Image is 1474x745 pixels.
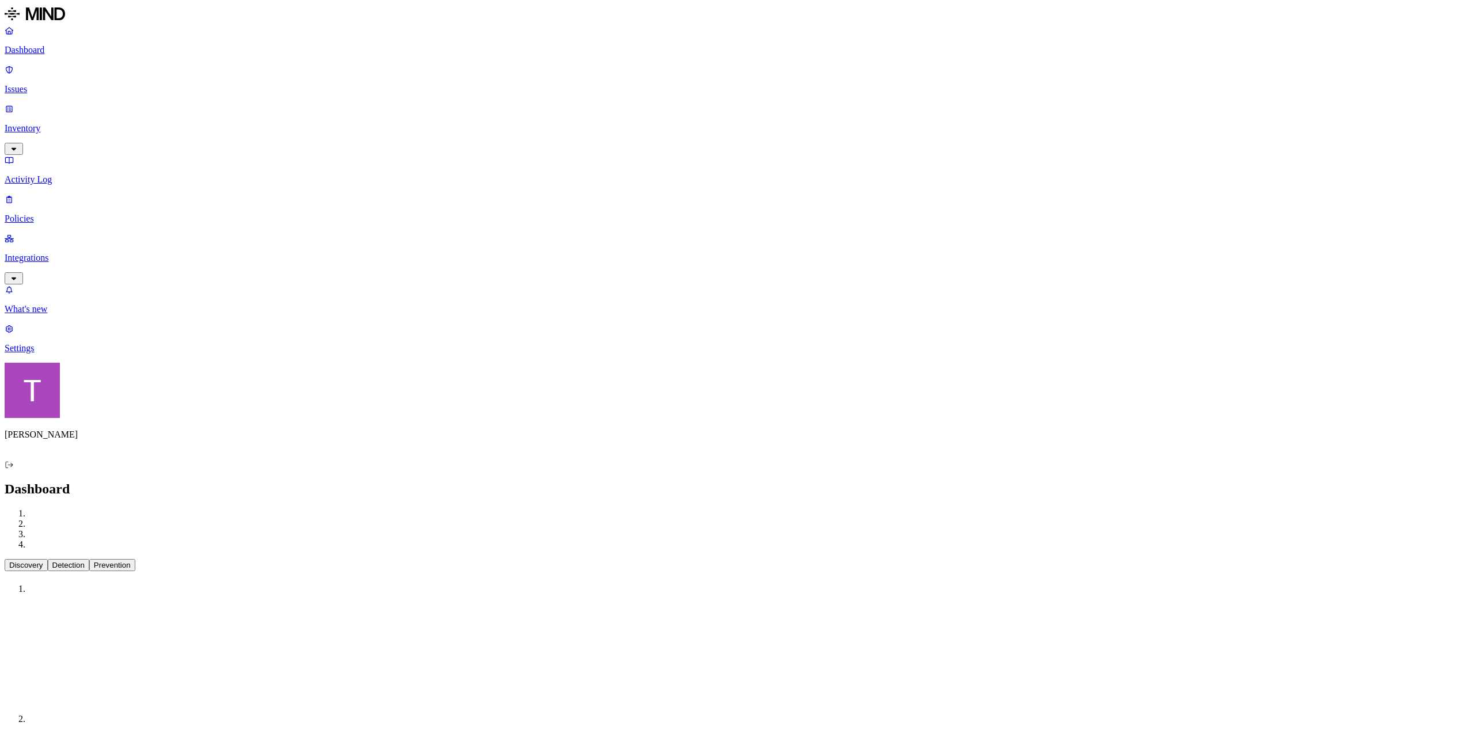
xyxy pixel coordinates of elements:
p: Issues [5,84,1469,94]
p: Integrations [5,253,1469,263]
a: Settings [5,324,1469,354]
p: What's new [5,304,1469,314]
p: Policies [5,214,1469,224]
button: Discovery [5,559,48,571]
img: MIND [5,5,65,23]
p: Inventory [5,123,1469,134]
a: Dashboard [5,25,1469,55]
a: Activity Log [5,155,1469,185]
button: Detection [48,559,89,571]
a: MIND [5,5,1469,25]
a: Inventory [5,104,1469,153]
p: Settings [5,343,1469,354]
p: Activity Log [5,174,1469,185]
h2: Dashboard [5,481,1469,497]
a: What's new [5,284,1469,314]
button: Prevention [89,559,135,571]
img: Tzvi Shir-Vaknin [5,363,60,418]
p: Dashboard [5,45,1469,55]
a: Issues [5,64,1469,94]
a: Integrations [5,233,1469,283]
a: Policies [5,194,1469,224]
